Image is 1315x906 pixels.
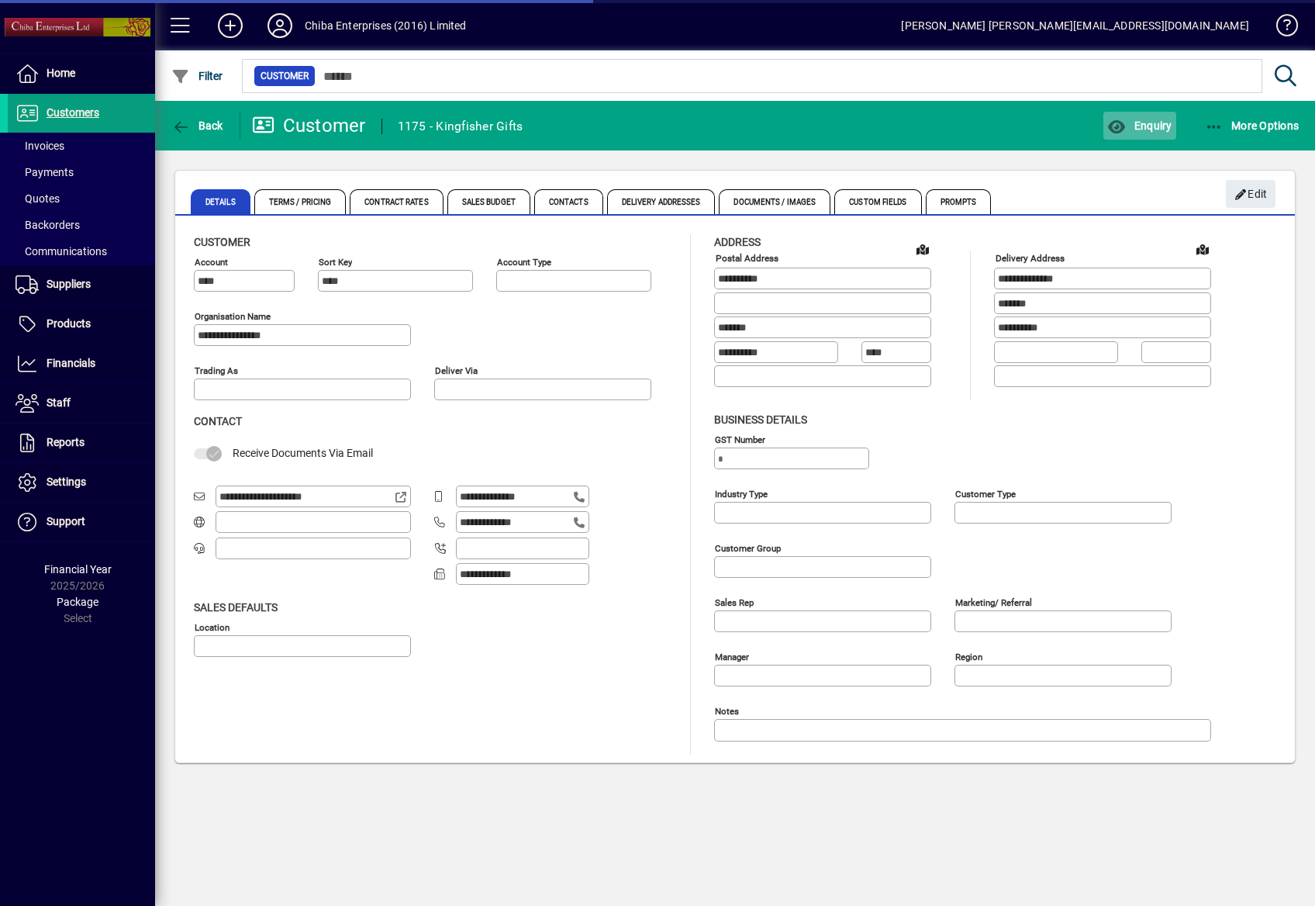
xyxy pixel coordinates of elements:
span: Terms / Pricing [254,189,347,214]
a: Financials [8,344,155,383]
span: Payments [16,166,74,178]
span: Invoices [16,140,64,152]
mat-label: Account [195,257,228,268]
mat-label: Location [195,621,230,632]
div: Chiba Enterprises (2016) Limited [305,13,467,38]
span: Custom Fields [834,189,921,214]
span: Address [714,236,761,248]
span: Enquiry [1107,119,1172,132]
span: Contract Rates [350,189,443,214]
span: Settings [47,475,86,488]
mat-label: Account Type [497,257,551,268]
mat-label: Notes [715,705,739,716]
span: Filter [171,70,223,82]
mat-label: Deliver via [435,365,478,376]
span: Contacts [534,189,603,214]
mat-label: Region [955,651,982,662]
button: Enquiry [1103,112,1175,140]
span: Customer [261,68,309,84]
button: Back [167,112,227,140]
span: Package [57,596,98,608]
a: Products [8,305,155,344]
span: Backorders [16,219,80,231]
span: Financials [47,357,95,369]
a: Settings [8,463,155,502]
mat-label: Trading as [195,365,238,376]
a: Payments [8,159,155,185]
span: Contact [194,415,242,427]
span: Financial Year [44,563,112,576]
a: Support [8,503,155,541]
button: Add [205,12,255,40]
span: Details [191,189,250,214]
a: Staff [8,384,155,423]
span: Products [47,317,91,330]
span: Receive Documents Via Email [233,447,373,459]
button: Profile [255,12,305,40]
div: 1175 - Kingfisher Gifts [398,114,523,139]
a: Invoices [8,133,155,159]
span: Home [47,67,75,79]
span: Documents / Images [719,189,830,214]
a: View on map [910,237,935,261]
span: Business details [714,413,807,426]
mat-label: Sort key [319,257,352,268]
mat-label: Customer type [955,488,1016,499]
span: Communications [16,245,107,258]
button: Filter [167,62,227,90]
mat-label: Industry type [715,488,768,499]
span: Back [171,119,223,132]
a: Home [8,54,155,93]
a: Backorders [8,212,155,238]
span: Customer [194,236,250,248]
div: [PERSON_NAME] [PERSON_NAME][EMAIL_ADDRESS][DOMAIN_NAME] [901,13,1249,38]
span: Quotes [16,192,60,205]
a: Suppliers [8,265,155,304]
span: Customers [47,106,99,119]
span: Suppliers [47,278,91,290]
mat-label: Customer group [715,542,781,553]
mat-label: Organisation name [195,311,271,322]
span: Delivery Addresses [607,189,716,214]
span: Sales defaults [194,601,278,614]
mat-label: Marketing/ Referral [955,597,1032,607]
span: Sales Budget [447,189,530,214]
a: Quotes [8,185,155,212]
span: Support [47,515,85,527]
a: View on map [1190,237,1215,261]
app-page-header-button: Back [155,112,240,140]
a: Reports [8,424,155,462]
button: More Options [1201,112,1303,140]
span: Edit [1234,182,1268,207]
span: Prompts [926,189,992,214]
span: Reports [47,436,85,448]
button: Edit [1226,180,1275,208]
mat-label: Sales rep [715,597,754,607]
a: Communications [8,238,155,265]
span: More Options [1205,119,1299,132]
a: Knowledge Base [1265,3,1296,54]
span: Staff [47,396,71,409]
div: Customer [252,113,366,138]
mat-label: GST Number [715,434,765,444]
mat-label: Manager [715,651,749,662]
